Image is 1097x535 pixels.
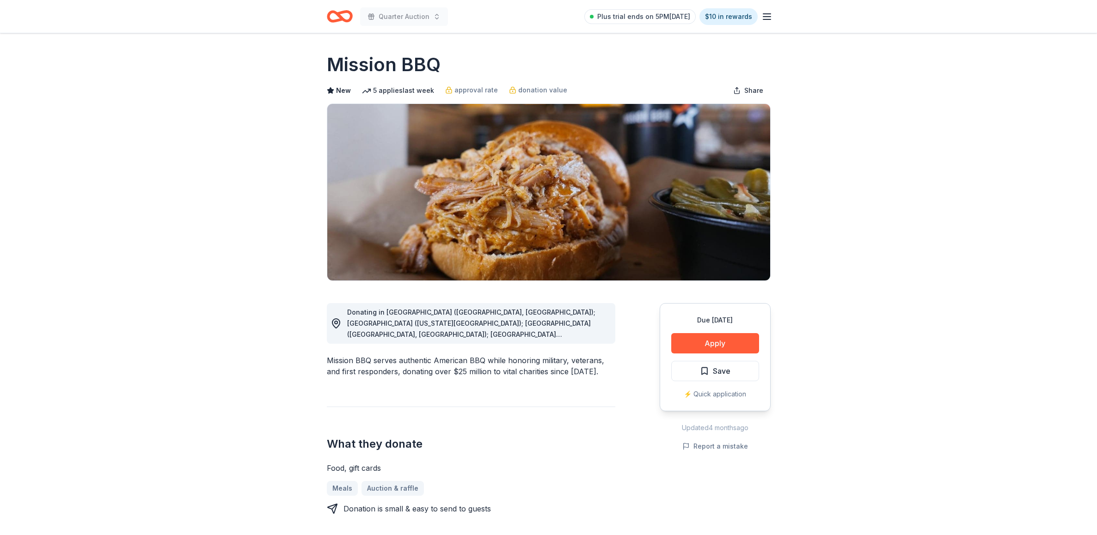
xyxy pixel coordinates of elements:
div: 5 applies last week [362,85,434,96]
button: Apply [671,333,759,353]
span: Share [744,85,763,96]
a: Auction & raffle [362,481,424,496]
div: Due [DATE] [671,315,759,326]
span: Save [713,365,730,377]
div: ⚡️ Quick application [671,389,759,400]
h1: Mission BBQ [327,52,441,78]
button: Save [671,361,759,381]
span: Quarter Auction [379,11,429,22]
span: approval rate [454,85,498,96]
a: Plus trial ends on 5PM[DATE] [584,9,696,24]
button: Report a mistake [682,441,748,452]
img: Image for Mission BBQ [327,104,770,280]
a: $10 in rewards [699,8,758,25]
button: Quarter Auction [360,7,448,26]
a: donation value [509,85,567,96]
div: Donation is small & easy to send to guests [343,503,491,514]
span: donation value [518,85,567,96]
div: Food, gift cards [327,462,615,474]
a: Meals [327,481,358,496]
a: approval rate [445,85,498,96]
div: Updated 4 months ago [660,422,771,433]
div: Mission BBQ serves authentic American BBQ while honoring military, veterans, and first responders... [327,355,615,377]
h2: What they donate [327,437,615,451]
span: New [336,85,351,96]
span: Plus trial ends on 5PM[DATE] [597,11,690,22]
button: Share [726,81,771,100]
a: Home [327,6,353,27]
